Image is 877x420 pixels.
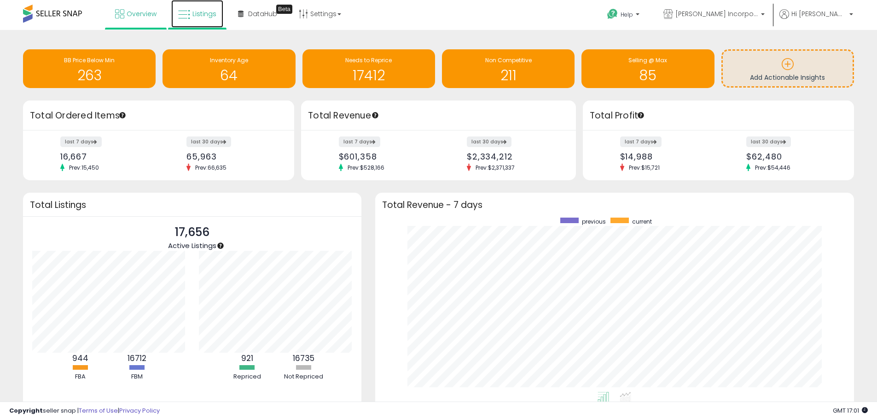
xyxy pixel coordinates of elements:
[302,49,435,88] a: Needs to Reprice 17412
[276,5,292,14] div: Tooltip anchor
[110,373,165,381] div: FBM
[23,49,156,88] a: BB Price Below Min 263
[779,9,853,30] a: Hi [PERSON_NAME]
[167,68,290,83] h1: 64
[307,68,430,83] h1: 17412
[791,9,847,18] span: Hi [PERSON_NAME]
[675,9,758,18] span: [PERSON_NAME] Incorporated
[210,56,248,64] span: Inventory Age
[467,152,560,161] div: $2,334,212
[60,152,152,161] div: 16,667
[442,49,575,88] a: Non Competitive 211
[339,152,432,161] div: $601,358
[293,353,314,364] b: 16735
[163,49,295,88] a: Inventory Age 64
[607,8,618,20] i: Get Help
[168,241,216,250] span: Active Listings
[581,49,714,88] a: Selling @ Max 85
[586,68,709,83] h1: 85
[60,136,102,147] label: last 7 days
[64,164,104,172] span: Prev: 15,450
[276,373,331,381] div: Not Repriced
[485,56,532,64] span: Non Competitive
[471,164,519,172] span: Prev: $2,371,337
[186,136,231,147] label: last 30 days
[723,51,853,86] a: Add Actionable Insights
[186,152,278,161] div: 65,963
[28,68,151,83] h1: 263
[118,111,127,119] div: Tooltip anchor
[582,218,606,225] span: previous
[241,353,253,364] b: 921
[600,1,649,30] a: Help
[119,406,160,415] a: Privacy Policy
[590,109,847,122] h3: Total Profit
[467,136,511,147] label: last 30 days
[624,164,664,172] span: Prev: $15,721
[248,9,277,18] span: DataHub
[345,56,392,64] span: Needs to Reprice
[128,353,146,364] b: 16712
[632,218,652,225] span: current
[127,9,157,18] span: Overview
[79,406,118,415] a: Terms of Use
[339,136,380,147] label: last 7 days
[53,373,108,381] div: FBA
[168,224,216,241] p: 17,656
[620,152,712,161] div: $14,988
[30,201,354,208] h3: Total Listings
[620,136,662,147] label: last 7 days
[216,242,225,250] div: Tooltip anchor
[371,111,379,119] div: Tooltip anchor
[382,201,847,208] h3: Total Revenue - 7 days
[746,152,838,161] div: $62,480
[637,111,645,119] div: Tooltip anchor
[833,406,868,415] span: 2025-10-14 17:01 GMT
[220,373,275,381] div: Repriced
[30,109,287,122] h3: Total Ordered Items
[72,353,88,364] b: 944
[343,164,389,172] span: Prev: $528,166
[9,407,160,415] div: seller snap | |
[192,9,216,18] span: Listings
[191,164,231,172] span: Prev: 66,635
[628,56,667,64] span: Selling @ Max
[447,68,570,83] h1: 211
[621,11,633,18] span: Help
[746,136,791,147] label: last 30 days
[308,109,569,122] h3: Total Revenue
[750,73,825,82] span: Add Actionable Insights
[64,56,115,64] span: BB Price Below Min
[750,164,795,172] span: Prev: $54,446
[9,406,43,415] strong: Copyright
